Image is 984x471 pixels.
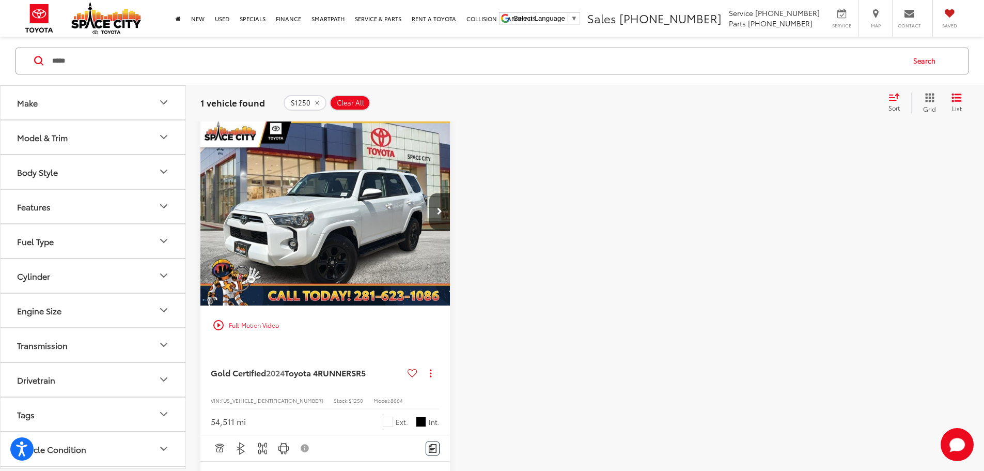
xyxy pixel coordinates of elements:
[619,10,722,26] span: [PHONE_NUMBER]
[944,92,970,113] button: List View
[349,397,363,404] span: S1250
[421,364,440,382] button: Actions
[416,417,426,427] span: Black / Red
[426,442,440,455] button: Comments
[911,92,944,113] button: Grid View
[941,428,974,461] svg: Start Chat
[888,103,900,112] span: Sort
[729,8,753,18] span: Service
[755,8,820,18] span: [PHONE_NUMBER]
[830,22,853,29] span: Service
[17,201,51,211] div: Features
[285,367,351,378] span: Toyota 4RUNNER
[158,165,170,178] div: Body Style
[903,48,950,73] button: Search
[17,409,35,419] div: Tags
[211,367,403,378] a: Gold Certified2024Toyota 4RUNNERSR5
[256,442,269,455] img: 4WD/AWD
[396,417,408,427] span: Ext.
[17,97,38,107] div: Make
[864,22,887,29] span: Map
[429,417,440,427] span: Int.
[337,98,364,107] span: Clear All
[17,270,50,280] div: Cylinder
[158,304,170,316] div: Engine Size
[571,14,577,22] span: ▼
[17,340,68,350] div: Transmission
[938,22,961,29] span: Saved
[951,103,962,112] span: List
[235,442,247,455] img: Bluetooth®
[296,437,314,459] button: View Disclaimer
[158,131,170,143] div: Model & Trim
[211,416,246,428] div: 54,511 mi
[383,417,393,427] span: Ice Cap
[158,200,170,212] div: Features
[513,14,565,22] span: Select Language
[211,397,221,404] span: VIN:
[17,166,58,176] div: Body Style
[1,189,186,223] button: FeaturesFeatures
[158,408,170,420] div: Tags
[923,104,936,113] span: Grid
[284,95,326,110] button: remove S1250
[200,118,451,306] div: 2024 Toyota 4RUNNER SR5 0
[17,374,55,384] div: Drivetrain
[330,95,370,110] button: Clear All
[158,373,170,386] div: Drivetrain
[266,367,285,378] span: 2024
[351,367,366,378] span: SR5
[587,10,616,26] span: Sales
[1,362,186,396] button: DrivetrainDrivetrain
[158,269,170,282] div: Cylinder
[1,293,186,327] button: Engine SizeEngine Size
[200,118,451,306] a: 2024 Toyota 4RUNNER 4X4 SR5 V6 4WD2024 Toyota 4RUNNER 4X4 SR5 V6 4WD2024 Toyota 4RUNNER 4X4 SR5 V...
[941,428,974,461] button: Toggle Chat Window
[1,397,186,431] button: TagsTags
[158,339,170,351] div: Transmission
[291,98,310,107] span: S1250
[1,155,186,188] button: Body StyleBody Style
[277,442,290,455] img: Android Auto
[51,48,903,73] input: Search by Make, Model, or Keyword
[200,118,451,307] img: 2024 Toyota 4RUNNER 4X4 SR5 V6 4WD
[17,444,86,453] div: Vehicle Condition
[430,369,431,377] span: dropdown dots
[429,444,437,453] img: Comments
[1,432,186,465] button: Vehicle ConditionVehicle Condition
[334,397,349,404] span: Stock:
[391,397,403,404] span: 8664
[1,224,186,257] button: Fuel TypeFuel Type
[1,120,186,154] button: Model & TrimModel & Trim
[211,367,266,378] span: Gold Certified
[158,235,170,247] div: Fuel Type
[513,14,577,22] a: Select Language​
[158,96,170,109] div: Make
[1,85,186,119] button: MakeMake
[373,397,391,404] span: Model:
[17,305,61,315] div: Engine Size
[71,2,141,34] img: Space City Toyota
[213,442,226,455] img: Adaptive Cruise Control
[17,132,68,142] div: Model & Trim
[748,18,813,28] span: [PHONE_NUMBER]
[17,236,54,246] div: Fuel Type
[429,193,450,230] button: Next image
[883,92,911,113] button: Select sort value
[1,259,186,292] button: CylinderCylinder
[729,18,746,28] span: Parts
[898,22,921,29] span: Contact
[221,397,323,404] span: [US_VEHICLE_IDENTIFICATION_NUMBER]
[158,443,170,455] div: Vehicle Condition
[200,96,265,108] span: 1 vehicle found
[1,328,186,361] button: TransmissionTransmission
